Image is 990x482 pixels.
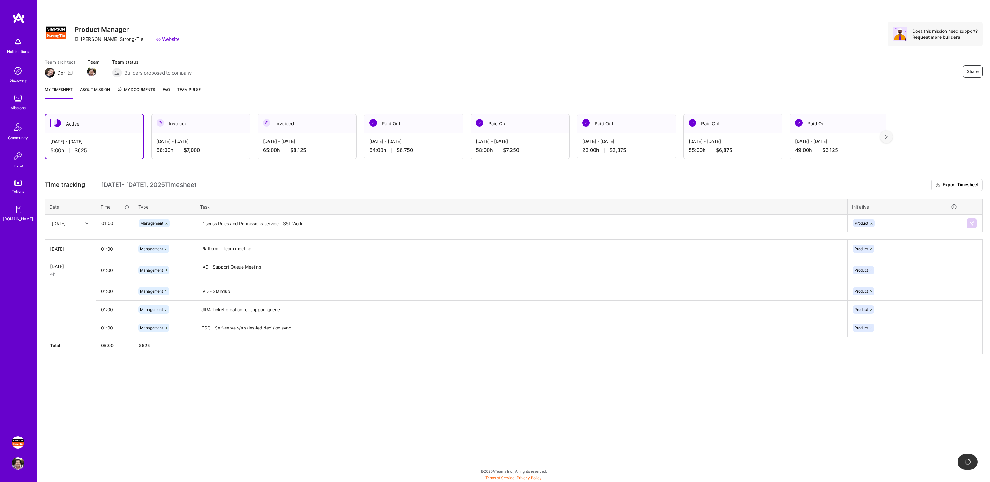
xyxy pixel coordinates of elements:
div: [DATE] - [DATE] [263,138,351,144]
img: logo [12,12,25,24]
span: My Documents [117,86,155,93]
div: 55:00 h [689,147,777,153]
span: Builders proposed to company [124,70,192,76]
span: Management [140,307,163,312]
img: Paid Out [582,119,590,127]
th: Task [196,199,848,215]
img: Avatar [893,27,907,41]
i: icon Mail [68,70,73,75]
i: icon Download [935,182,940,188]
span: Management [140,325,163,330]
img: Invoiced [263,119,270,127]
input: HH:MM [97,215,133,231]
textarea: JIRA Ticket creation for support queue [196,301,847,318]
div: Paid Out [790,114,889,133]
div: null [967,218,977,228]
a: Terms of Service [485,476,514,480]
span: Management [140,289,163,294]
img: Submit [969,221,974,226]
textarea: Platform - Team meeting [196,240,847,257]
span: Product [854,325,868,330]
span: Team status [112,59,192,65]
a: User Avatar [10,457,26,470]
img: Invoiced [157,119,164,127]
div: [DATE] [50,263,91,269]
div: Does this mission need support? [912,28,978,34]
a: Team Member Avatar [88,67,96,77]
span: Share [967,68,979,75]
th: Total [45,337,96,354]
img: Invite [12,150,24,162]
span: Team Pulse [177,87,201,92]
a: Simpson Strong-Tie: Product Manager [10,436,26,449]
div: Request more builders [912,34,978,40]
span: Team architect [45,59,75,65]
input: HH:MM [96,283,134,299]
div: [DATE] - [DATE] [157,138,245,144]
div: 56:00 h [157,147,245,153]
img: User Avatar [12,457,24,470]
div: Notifications [7,48,29,55]
span: [DATE] - [DATE] , 2025 Timesheet [101,181,196,189]
input: HH:MM [96,241,134,257]
div: [DATE] - [DATE] [795,138,884,144]
div: [DATE] - [DATE] [369,138,458,144]
div: Time [101,204,129,210]
a: Team Pulse [177,86,201,99]
i: icon Chevron [85,222,88,225]
img: teamwork [12,92,24,105]
div: 65:00 h [263,147,351,153]
div: [DATE] - [DATE] [689,138,777,144]
div: Tokens [12,188,24,195]
div: [PERSON_NAME] Strong-Tie [75,36,144,42]
a: About Mission [80,86,110,99]
img: loading [964,458,971,466]
img: Team Member Avatar [87,67,96,76]
a: My timesheet [45,86,73,99]
div: Discovery [9,77,27,84]
div: © 2025 ATeams Inc., All rights reserved. [37,463,990,479]
span: $ 625 [139,343,150,348]
div: [DATE] - [DATE] [476,138,564,144]
div: 4h [50,271,91,277]
span: Management [140,247,163,251]
div: Invite [13,162,23,169]
textarea: Discuss Roles and Permissions service - SSL Work [196,215,847,232]
img: guide book [12,203,24,216]
a: Website [156,36,180,42]
input: HH:MM [96,320,134,336]
span: $8,125 [290,147,306,153]
img: Simpson Strong-Tie: Product Manager [12,436,24,449]
img: Paid Out [369,119,377,127]
div: [DATE] - [DATE] [50,138,138,145]
span: $6,875 [716,147,732,153]
span: Team [88,59,100,65]
div: 23:00 h [582,147,671,153]
th: Date [45,199,96,215]
img: Paid Out [795,119,803,127]
span: $7,000 [184,147,200,153]
span: $6,750 [397,147,413,153]
img: bell [12,36,24,48]
div: Community [8,135,28,141]
input: HH:MM [96,301,134,318]
div: 49:00 h [795,147,884,153]
span: Product [854,247,868,251]
div: Dor [57,70,65,76]
h3: Product Manager [75,26,180,33]
span: Management [140,221,163,226]
div: 58:00 h [476,147,564,153]
div: Active [45,114,143,133]
div: Paid Out [364,114,463,133]
button: Share [963,65,983,78]
span: Product [854,268,868,273]
div: 54:00 h [369,147,458,153]
span: Time tracking [45,181,85,189]
textarea: IAD - Standup [196,283,847,300]
span: Product [854,307,868,312]
div: Invoiced [152,114,250,133]
img: Company Logo [45,22,67,44]
input: HH:MM [96,262,134,278]
i: icon CompanyGray [75,37,80,42]
div: Invoiced [258,114,356,133]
